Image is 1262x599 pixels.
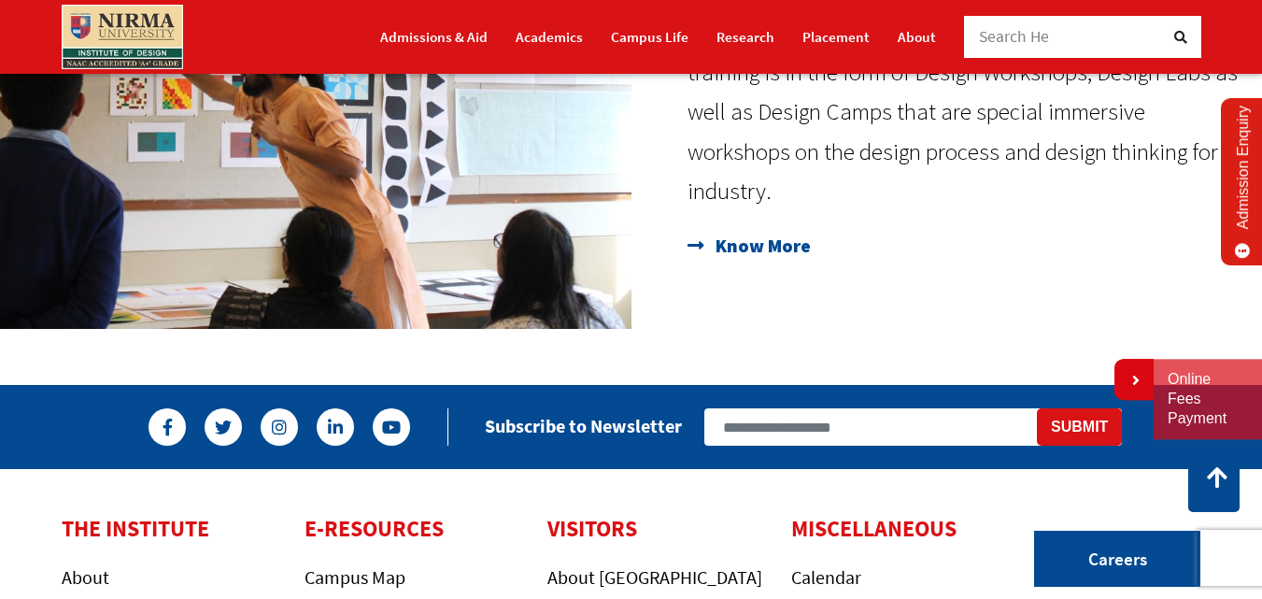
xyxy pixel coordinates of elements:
[791,565,861,589] a: Calendar
[62,5,183,69] img: main_logo
[380,21,488,53] a: Admissions & Aid
[611,21,688,53] a: Campus Life
[711,230,811,262] span: Know More
[802,21,870,53] a: Placement
[716,21,774,53] a: Research
[485,415,682,437] h2: Subscribe to Newsletter
[898,21,936,53] a: About
[547,565,762,589] a: About [GEOGRAPHIC_DATA]
[979,26,1050,47] span: Search He
[305,565,405,589] a: Campus Map
[1037,408,1122,446] button: Submit
[1168,370,1248,428] a: Online Fees Payment
[1034,531,1200,587] a: Careers
[62,565,109,589] a: About
[688,230,1244,262] a: Know More
[516,21,583,53] a: Academics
